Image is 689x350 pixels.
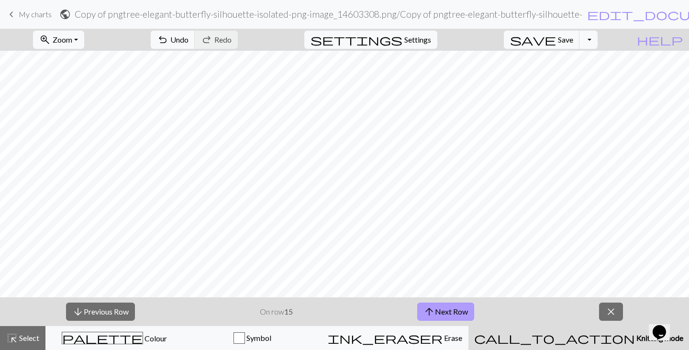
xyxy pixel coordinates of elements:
button: Previous Row [66,303,135,321]
p: On row [260,306,293,317]
span: palette [62,331,143,345]
span: Settings [404,34,431,45]
span: ink_eraser [328,331,443,345]
button: Colour [45,326,184,350]
button: SettingsSettings [304,31,437,49]
button: Undo [151,31,195,49]
a: My charts [6,6,52,23]
span: public [59,8,71,21]
strong: 15 [284,307,293,316]
button: Symbol [184,326,322,350]
span: Save [558,35,573,44]
span: arrow_upward [423,305,435,318]
button: Zoom [33,31,84,49]
span: Select [18,333,39,342]
span: Colour [143,334,167,343]
span: arrow_downward [72,305,84,318]
span: My charts [19,10,52,19]
span: call_to_action [474,331,635,345]
button: Save [504,31,580,49]
span: Erase [443,333,462,342]
span: Undo [170,35,189,44]
button: Erase [322,326,468,350]
span: highlight_alt [6,331,18,345]
i: Settings [311,34,402,45]
iframe: chat widget [649,312,679,340]
span: keyboard_arrow_left [6,8,17,21]
button: Knitting mode [468,326,689,350]
span: Zoom [53,35,72,44]
span: help [637,33,683,46]
span: undo [157,33,168,46]
span: save [510,33,556,46]
h2: Copy of pngtree-elegant-butterfly-silhouette-isolated-png-image_14603308.png / Copy of pngtree-el... [75,9,583,20]
span: Symbol [245,333,271,342]
span: zoom_in [39,33,51,46]
span: close [605,305,617,318]
button: Next Row [417,303,474,321]
span: Knitting mode [635,333,683,342]
span: settings [311,33,402,46]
